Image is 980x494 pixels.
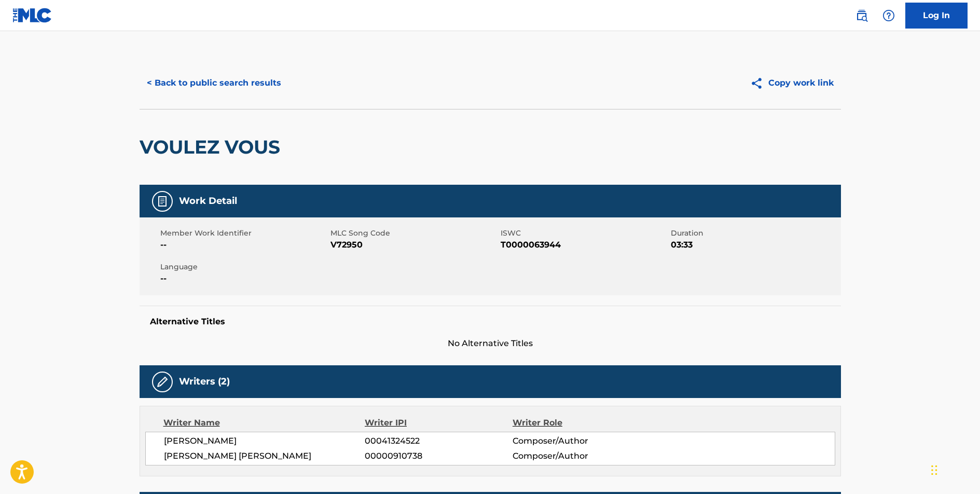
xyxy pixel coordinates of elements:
img: search [855,9,868,22]
div: Writer IPI [365,417,513,429]
img: Copy work link [750,77,768,90]
div: Help [878,5,899,26]
span: [PERSON_NAME] [PERSON_NAME] [164,450,365,462]
img: Writers [156,376,169,388]
h2: VOULEZ VOUS [140,135,285,159]
button: Copy work link [743,70,841,96]
span: -- [160,272,328,285]
span: Member Work Identifier [160,228,328,239]
img: MLC Logo [12,8,52,23]
span: Language [160,262,328,272]
h5: Writers (2) [179,376,230,388]
h5: Alternative Titles [150,317,831,327]
a: Public Search [851,5,872,26]
span: V72950 [330,239,498,251]
span: Composer/Author [513,450,647,462]
span: No Alternative Titles [140,337,841,350]
div: Writer Name [163,417,365,429]
img: Work Detail [156,195,169,208]
span: Duration [671,228,838,239]
span: Composer/Author [513,435,647,447]
span: [PERSON_NAME] [164,435,365,447]
img: help [882,9,895,22]
div: Writer Role [513,417,647,429]
span: T0000063944 [501,239,668,251]
span: ISWC [501,228,668,239]
span: 03:33 [671,239,838,251]
div: Drag [931,455,937,486]
span: MLC Song Code [330,228,498,239]
span: 00000910738 [365,450,512,462]
iframe: Chat Widget [928,444,980,494]
a: Log In [905,3,968,29]
h5: Work Detail [179,195,237,207]
span: -- [160,239,328,251]
span: 00041324522 [365,435,512,447]
button: < Back to public search results [140,70,288,96]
